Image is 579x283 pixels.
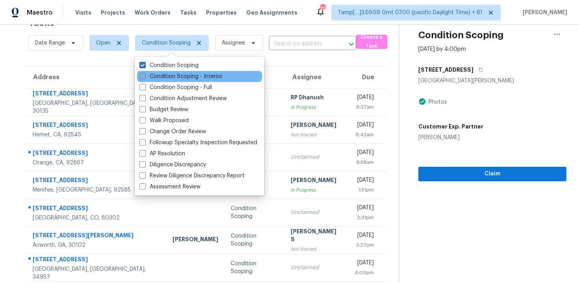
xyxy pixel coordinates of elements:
div: 726 [320,5,325,13]
div: 3:27pm [354,241,374,249]
div: [DATE] [354,204,374,214]
div: In Progress [291,103,341,111]
div: Hemet, CA, 92545 [33,131,160,139]
div: [GEOGRAPHIC_DATA], [GEOGRAPHIC_DATA], 30135 [33,99,160,115]
div: Unclaimed [291,153,341,161]
div: [DATE] [354,149,374,158]
div: [PERSON_NAME] [291,121,341,131]
div: [STREET_ADDRESS] [33,149,160,159]
label: Walk Proposed [139,117,189,125]
div: 4:00pm [354,269,374,277]
div: Not Started [291,131,341,139]
th: Assignee [284,66,347,88]
input: Search by address [269,38,334,50]
button: Copy Address [473,63,484,77]
div: [GEOGRAPHIC_DATA][PERSON_NAME] [418,77,566,85]
div: [STREET_ADDRESS] [33,89,160,99]
div: Condition Scoping [231,232,278,248]
div: [PERSON_NAME] S [291,227,341,245]
div: [PERSON_NAME] [291,176,341,186]
label: Budget Review [139,106,188,114]
label: Followup Specialty Inspection Requested [139,139,257,147]
div: [PERSON_NAME] [418,134,483,141]
div: Unclaimed [291,209,341,216]
button: Open [346,39,357,50]
div: [DATE] [354,259,374,269]
div: 1:51pm [354,186,374,194]
div: [STREET_ADDRESS] [33,255,160,265]
div: In Progress [291,186,341,194]
span: Maestro [27,9,53,17]
button: Create a Task [356,35,388,49]
span: Date Range [35,39,65,47]
th: Address [25,66,166,88]
label: Diligence Discrepancy [139,161,206,169]
span: Work Orders [135,9,171,17]
img: Artifact Present Icon [418,97,426,106]
div: [PERSON_NAME] [173,235,218,245]
label: Condition Scoping [139,61,199,69]
h2: Condition Scoping [418,31,504,39]
span: Tasks [180,10,197,15]
span: Properties [206,9,237,17]
div: Condition Scoping [231,260,278,276]
label: Review Diligence Discrepancy Report [139,172,245,180]
span: Claim [425,169,560,179]
span: Visits [75,9,91,17]
div: 8:42am [354,131,374,139]
label: Condition Scoping - Full [139,84,212,91]
div: [DATE] [354,231,374,241]
div: Acworth, GA, 30102 [33,241,160,249]
h2: Tasks [28,19,55,26]
div: 2:31pm [354,214,374,222]
div: Menifee, [GEOGRAPHIC_DATA], 92585 [33,186,160,194]
span: Open [96,39,111,47]
div: 8:58am [354,158,374,166]
span: Condition Scoping [142,39,191,47]
div: [STREET_ADDRESS] [33,204,160,214]
h5: [STREET_ADDRESS] [418,66,473,74]
div: Photos [426,98,447,106]
span: Create a Task [360,33,384,51]
th: Due [347,66,386,88]
span: Tamp[…]3:59:59 Gmt 0700 (pacific Daylight Time) + 61 [338,9,482,17]
span: Assignee [222,39,245,47]
label: Condition Scoping - Interior [139,73,223,80]
label: AP Resolution [139,150,185,158]
div: [GEOGRAPHIC_DATA], [GEOGRAPHIC_DATA], 34957 [33,265,160,281]
div: RP Dhanush [291,93,341,103]
div: Orange, CA, 92867 [33,159,160,167]
div: [DATE] [354,121,374,131]
div: [DATE] [354,176,374,186]
div: [GEOGRAPHIC_DATA], CO, 80302 [33,214,160,222]
span: Projects [101,9,125,17]
label: Assessment Review [139,183,200,191]
h5: Customer Exp. Partner [418,123,483,130]
label: Condition Adjustment Review [139,95,227,102]
div: 8:37am [354,103,374,111]
div: [DATE] [354,93,374,103]
div: Not Started [291,245,341,253]
div: Condition Scoping [231,205,278,220]
div: [STREET_ADDRESS][PERSON_NAME] [33,231,160,241]
span: [PERSON_NAME] [520,9,567,17]
div: [DATE] by 4:00pm [418,45,466,53]
div: [STREET_ADDRESS] [33,176,160,186]
div: [STREET_ADDRESS] [33,121,160,131]
button: Claim [418,167,566,181]
label: Change Order Review [139,128,206,136]
div: Unclaimed [291,264,341,272]
span: Geo Assignments [246,9,297,17]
